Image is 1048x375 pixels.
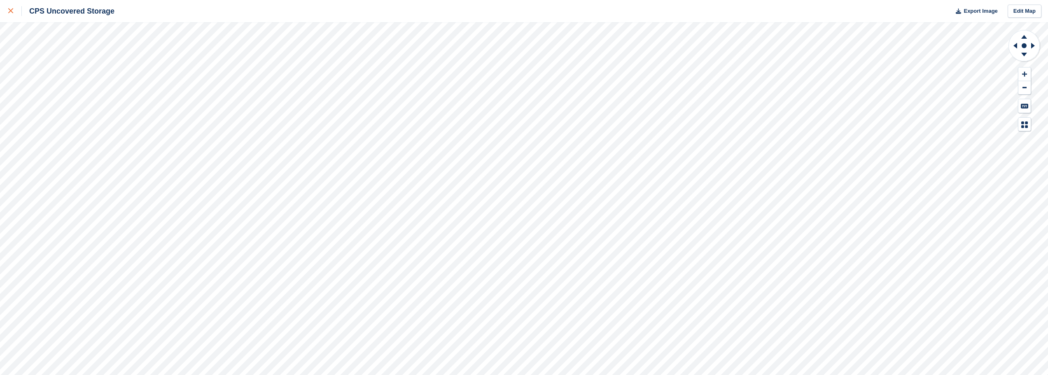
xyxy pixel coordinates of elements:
[1018,68,1031,81] button: Zoom In
[22,6,114,16] div: CPS Uncovered Storage
[1018,118,1031,131] button: Map Legend
[951,5,998,18] button: Export Image
[964,7,997,15] span: Export Image
[1018,81,1031,95] button: Zoom Out
[1008,5,1041,18] a: Edit Map
[1018,99,1031,113] button: Keyboard Shortcuts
